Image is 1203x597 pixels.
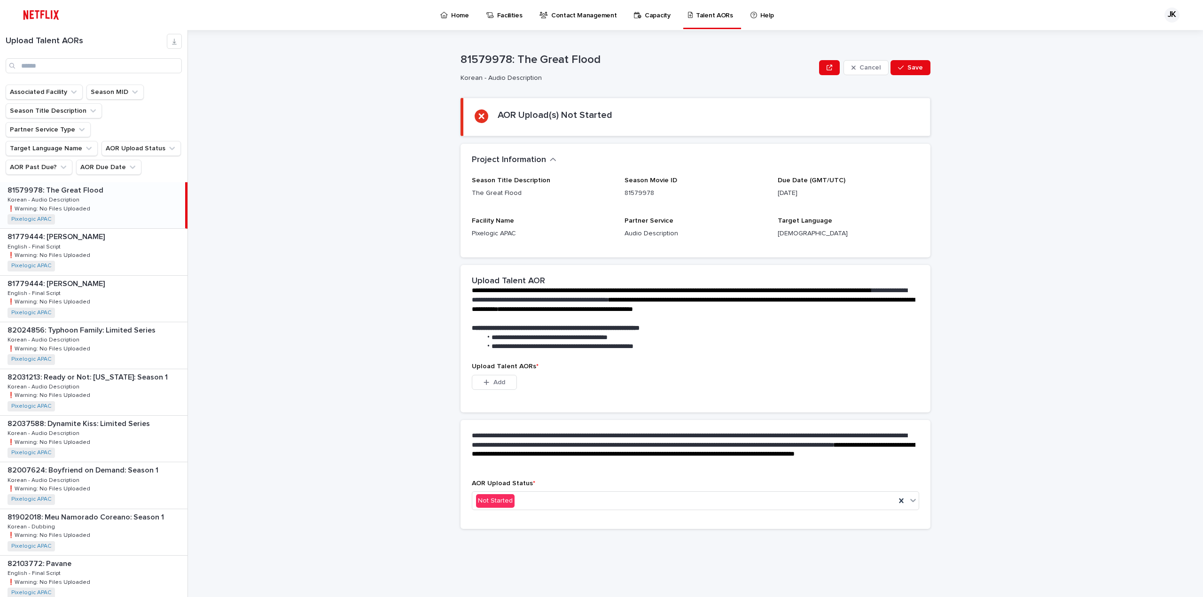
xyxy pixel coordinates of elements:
button: Add [472,375,517,390]
a: Pixelogic APAC [11,263,51,269]
span: Season Movie ID [625,177,677,184]
span: Due Date (GMT/UTC) [778,177,845,184]
p: ❗️Warning: No Files Uploaded [8,484,92,492]
button: AOR Past Due? [6,160,72,175]
p: Audio Description [625,229,766,239]
p: ❗️Warning: No Files Uploaded [8,437,92,446]
p: 81779444: [PERSON_NAME] [8,278,107,288]
p: 81579978 [625,188,766,198]
a: Pixelogic APAC [11,403,51,410]
p: Korean - Audio Description [461,74,812,82]
a: Pixelogic APAC [11,543,51,550]
span: Target Language [778,217,832,224]
span: Cancel [859,64,881,71]
input: Search [6,58,182,73]
span: AOR Upload Status [472,480,535,487]
span: Partner Service [625,217,673,224]
a: Pixelogic APAC [11,589,51,596]
h1: Upload Talent AORs [6,36,167,47]
button: Season MID [86,85,144,100]
img: ifQbXi3ZQGMSEF7WDB7W [19,6,63,24]
button: Season Title Description [6,103,102,118]
p: The Great Flood [472,188,613,198]
p: [DATE] [778,188,919,198]
p: 82037588: Dynamite Kiss: Limited Series [8,418,152,428]
button: Partner Service Type [6,122,91,137]
p: 81579978: The Great Flood [8,184,105,195]
p: English - Final Script [8,568,62,577]
button: Associated Facility [6,85,83,100]
a: Pixelogic APAC [11,216,51,223]
a: Pixelogic APAC [11,450,51,456]
p: 82103772: Pavane [8,558,73,568]
p: Korean - Audio Description [8,475,81,484]
p: Pixelogic APAC [472,229,613,239]
button: Project Information [472,155,556,165]
span: Upload Talent AORs [472,363,539,370]
p: Korean - Audio Description [8,428,81,437]
button: AOR Due Date [76,160,141,175]
p: Korean - Audio Description [8,195,81,203]
p: 81902018: Meu Namorado Coreano: Season 1 [8,511,166,522]
div: Not Started [476,494,515,508]
p: 81579978: The Great Flood [461,53,815,67]
p: English - Final Script [8,242,62,250]
p: 82031213: Ready or Not: [US_STATE]: Season 1 [8,371,170,382]
p: Korean - Dubbing [8,522,57,530]
p: ❗️Warning: No Files Uploaded [8,390,92,399]
button: Target Language Name [6,141,98,156]
a: Pixelogic APAC [11,310,51,316]
p: 81779444: [PERSON_NAME] [8,231,107,241]
p: ❗️Warning: No Files Uploaded [8,297,92,305]
p: Korean - Audio Description [8,335,81,343]
button: Save [891,60,930,75]
span: Facility Name [472,217,514,224]
p: ❗️Warning: No Files Uploaded [8,530,92,539]
button: AOR Upload Status [102,141,181,156]
p: Korean - Audio Description [8,382,81,390]
h2: AOR Upload(s) Not Started [498,109,612,121]
span: Save [907,64,923,71]
h2: Project Information [472,155,546,165]
p: 82024856: Typhoon Family: Limited Series [8,324,157,335]
span: Add [493,379,505,386]
p: ❗️Warning: No Files Uploaded [8,250,92,259]
button: Cancel [844,60,889,75]
p: ❗️Warning: No Files Uploaded [8,344,92,352]
p: English - Final Script [8,288,62,297]
div: JK [1164,8,1180,23]
p: ❗️Warning: No Files Uploaded [8,204,92,212]
a: Pixelogic APAC [11,356,51,363]
p: ❗️Warning: No Files Uploaded [8,577,92,586]
p: [DEMOGRAPHIC_DATA] [778,229,919,239]
h2: Upload Talent AOR [472,276,545,287]
p: 82007624: Boyfriend on Demand: Season 1 [8,464,160,475]
span: Season Title Description [472,177,550,184]
a: Pixelogic APAC [11,496,51,503]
